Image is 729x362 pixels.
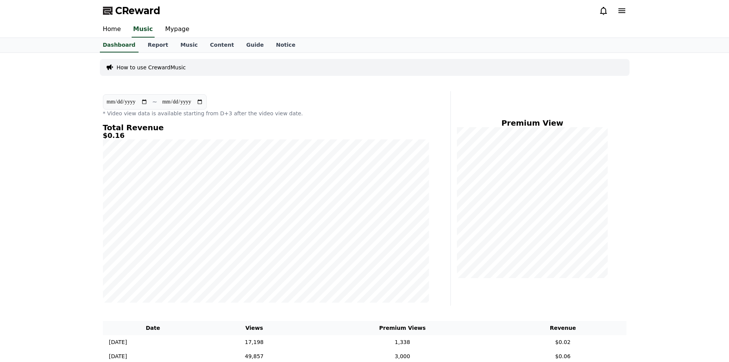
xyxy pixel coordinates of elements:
[100,38,139,52] a: Dashboard
[97,21,127,38] a: Home
[142,38,175,52] a: Report
[240,38,270,52] a: Guide
[132,21,155,38] a: Music
[203,321,305,335] th: Views
[203,335,305,349] td: 17,198
[103,123,429,132] h4: Total Revenue
[115,5,160,17] span: CReward
[103,110,429,117] p: * Video view data is available starting from D+3 after the video view date.
[109,338,127,346] p: [DATE]
[270,38,302,52] a: Notice
[117,64,186,71] a: How to use CrewardMusic
[204,38,240,52] a: Content
[174,38,204,52] a: Music
[103,5,160,17] a: CReward
[159,21,196,38] a: Mypage
[152,97,157,106] p: ~
[457,119,608,127] h4: Premium View
[103,132,429,139] h5: $0.16
[109,352,127,360] p: [DATE]
[499,321,626,335] th: Revenue
[305,335,499,349] td: 1,338
[103,321,203,335] th: Date
[305,321,499,335] th: Premium Views
[499,335,626,349] td: $0.02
